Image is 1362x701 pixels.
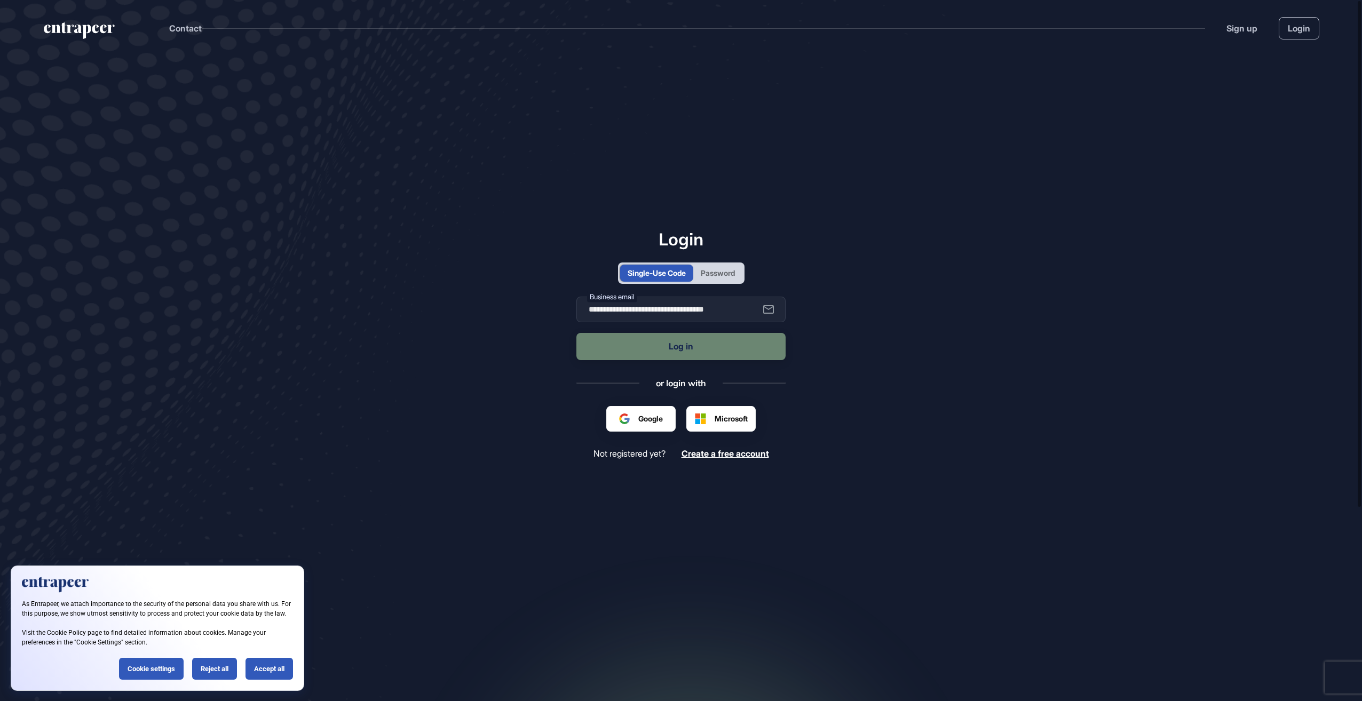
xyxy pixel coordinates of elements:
[1226,22,1257,35] a: Sign up
[628,267,686,278] div: Single-Use Code
[169,21,202,35] button: Contact
[587,291,637,302] label: Business email
[576,333,786,360] button: Log in
[593,449,666,459] span: Not registered yet?
[682,448,769,459] span: Create a free account
[43,22,116,43] a: entrapeer-logo
[576,229,786,249] h1: Login
[715,413,748,424] span: Microsoft
[701,267,735,278] div: Password
[656,377,706,389] div: or login with
[1279,17,1319,39] a: Login
[682,449,769,459] a: Create a free account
